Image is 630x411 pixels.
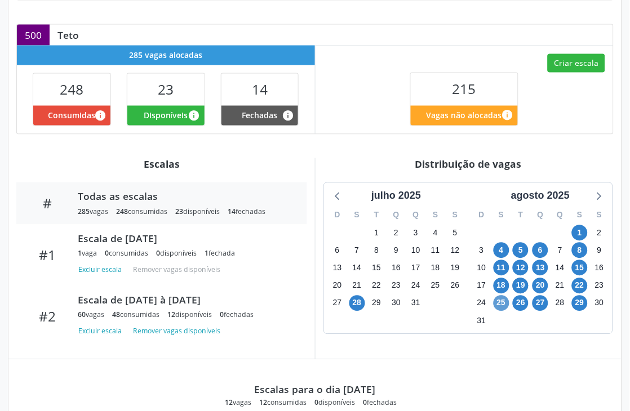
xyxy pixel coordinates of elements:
div: vaga [78,249,97,258]
span: segunda-feira, 18 de agosto de 2025 [494,278,509,294]
div: #1 [24,247,70,263]
div: S [445,207,465,224]
div: disponíveis [315,398,356,408]
button: Remover vagas disponíveis [128,324,225,339]
span: segunda-feira, 21 de julho de 2025 [349,278,365,294]
span: sábado, 23 de agosto de 2025 [592,278,607,294]
span: 248 [116,207,128,217]
div: 500 [17,25,50,45]
div: Q [531,207,551,224]
span: segunda-feira, 7 de julho de 2025 [349,243,365,258]
span: sábado, 30 de agosto de 2025 [592,296,607,311]
span: Vagas não alocadas [427,110,502,122]
span: sexta-feira, 15 de agosto de 2025 [572,260,588,276]
div: fechadas [220,310,254,320]
div: disponíveis [167,310,212,320]
span: domingo, 24 de agosto de 2025 [474,296,490,311]
span: quinta-feira, 7 de agosto de 2025 [552,243,568,258]
span: domingo, 27 de julho de 2025 [330,296,345,311]
span: quarta-feira, 30 de julho de 2025 [388,296,404,311]
span: terça-feira, 22 de julho de 2025 [369,278,384,294]
span: 14 [228,207,236,217]
span: 12 [167,310,175,320]
span: terça-feira, 8 de julho de 2025 [369,243,384,258]
span: 0 [105,249,109,258]
span: quarta-feira, 6 de agosto de 2025 [533,243,548,258]
button: Criar escala [548,54,605,73]
span: 23 [158,81,174,99]
span: 14 [252,81,268,99]
span: quinta-feira, 24 de julho de 2025 [408,278,424,294]
span: sexta-feira, 4 de julho de 2025 [428,225,443,241]
div: T [511,207,531,224]
span: segunda-feira, 25 de agosto de 2025 [494,296,509,311]
span: 0 [220,310,224,320]
div: # [24,195,70,212]
span: domingo, 20 de julho de 2025 [330,278,345,294]
span: 48 [112,310,120,320]
span: sexta-feira, 8 de agosto de 2025 [572,243,588,258]
span: terça-feira, 12 de agosto de 2025 [513,260,529,276]
div: Escala de [DATE] [78,233,291,245]
span: 12 [260,398,268,408]
div: Todas as escalas [78,190,291,203]
span: 23 [175,207,183,217]
button: Excluir escala [78,263,126,278]
div: agosto 2025 [507,189,574,204]
span: quinta-feira, 17 de julho de 2025 [408,260,424,276]
span: domingo, 17 de agosto de 2025 [474,278,490,294]
span: 60 [78,310,86,320]
div: disponíveis [156,249,197,258]
span: domingo, 6 de julho de 2025 [330,243,345,258]
span: 215 [452,80,476,99]
div: Escala de [DATE] à [DATE] [78,294,291,306]
span: quinta-feira, 3 de julho de 2025 [408,225,424,241]
div: Q [406,207,426,224]
div: S [491,207,511,224]
span: Disponíveis [144,110,188,122]
span: quinta-feira, 28 de agosto de 2025 [552,296,568,311]
div: vagas [78,310,104,320]
div: 285 vagas alocadas [17,46,315,65]
div: S [347,207,367,224]
span: 0 [363,398,367,408]
span: sexta-feira, 1 de agosto de 2025 [572,225,588,241]
span: terça-feira, 29 de julho de 2025 [369,296,384,311]
span: quarta-feira, 9 de julho de 2025 [388,243,404,258]
span: sábado, 12 de julho de 2025 [447,243,463,258]
div: Teto [50,29,87,41]
i: Vagas alocadas que possuem marcações associadas [94,110,107,122]
span: segunda-feira, 11 de agosto de 2025 [494,260,509,276]
span: quinta-feira, 14 de agosto de 2025 [552,260,568,276]
div: Distribuição de vagas [323,158,614,171]
span: quarta-feira, 27 de agosto de 2025 [533,296,548,311]
div: S [589,207,609,224]
span: terça-feira, 19 de agosto de 2025 [513,278,529,294]
span: quinta-feira, 31 de julho de 2025 [408,296,424,311]
span: terça-feira, 1 de julho de 2025 [369,225,384,241]
span: quinta-feira, 10 de julho de 2025 [408,243,424,258]
div: T [367,207,387,224]
span: 0 [315,398,319,408]
span: sábado, 16 de agosto de 2025 [592,260,607,276]
span: sábado, 26 de julho de 2025 [447,278,463,294]
span: segunda-feira, 4 de agosto de 2025 [494,243,509,258]
span: segunda-feira, 14 de julho de 2025 [349,260,365,276]
div: S [426,207,446,224]
div: vagas [225,398,252,408]
span: quarta-feira, 23 de julho de 2025 [388,278,404,294]
span: 285 [78,207,90,217]
span: domingo, 3 de agosto de 2025 [474,243,490,258]
div: D [472,207,491,224]
span: sexta-feira, 22 de agosto de 2025 [572,278,588,294]
span: sexta-feira, 25 de julho de 2025 [428,278,443,294]
div: #2 [24,309,70,325]
span: terça-feira, 26 de agosto de 2025 [513,296,529,311]
span: quinta-feira, 21 de agosto de 2025 [552,278,568,294]
div: fechadas [228,207,265,217]
i: Vagas alocadas e sem marcações associadas que tiveram sua disponibilidade fechada [282,110,294,122]
div: S [570,207,590,224]
div: D [327,207,347,224]
span: domingo, 10 de agosto de 2025 [474,260,490,276]
span: domingo, 31 de agosto de 2025 [474,313,490,329]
